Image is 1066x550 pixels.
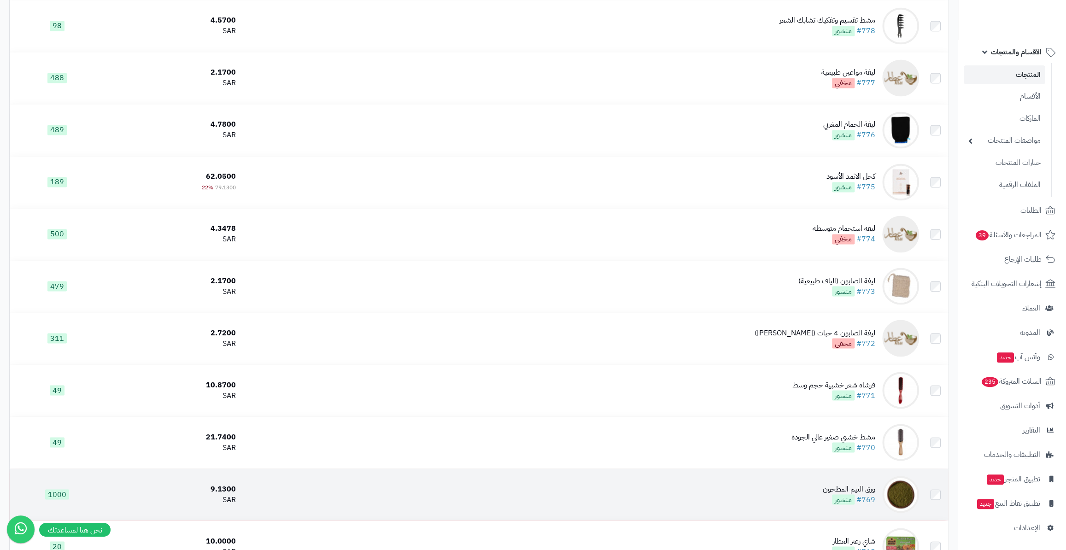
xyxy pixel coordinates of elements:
span: 39 [975,230,989,241]
img: كحل الاثمد الأسود [882,164,919,200]
div: SAR [108,130,236,140]
div: 10.8700 [108,380,236,390]
a: #771 [856,390,875,401]
div: ليفة الصابون (الياف طبيعية) [798,275,875,286]
span: مخفي [832,234,855,244]
span: 488 [47,73,67,83]
a: #772 [856,338,875,349]
a: #770 [856,442,875,453]
a: #773 [856,286,875,297]
div: ورق النيم المطحون [823,484,875,494]
a: المدونة [964,322,1060,344]
div: 9.1300 [108,484,236,494]
span: 1000 [45,489,69,499]
span: جديد [987,474,1004,485]
div: SAR [108,494,236,505]
img: فرشاة شعر خشبية حجم وسط [882,372,919,409]
a: السلات المتروكة235 [964,370,1060,392]
a: تطبيق نقاط البيعجديد [964,492,1060,515]
span: 22% [202,183,213,192]
a: المراجعات والأسئلة39 [964,224,1060,246]
a: التطبيقات والخدمات [964,444,1060,466]
div: 4.5700 [108,15,236,26]
span: 49 [50,437,64,447]
span: منشور [832,494,855,504]
span: الإعدادات [1014,521,1040,534]
span: الطلبات [1020,204,1042,217]
a: الإعدادات [964,517,1060,539]
span: منشور [832,26,855,36]
img: ليفة استحمام متوسطة [882,216,919,252]
div: 21.7400 [108,432,236,442]
span: 489 [47,125,67,135]
a: مواصفات المنتجات [964,131,1045,151]
span: إشعارات التحويلات البنكية [972,277,1042,290]
span: المراجعات والأسئلة [975,228,1042,241]
div: 10.0000 [108,536,236,546]
div: SAR [108,442,236,453]
span: وآتس آب [996,351,1040,363]
span: مخفي [832,78,855,88]
a: #778 [856,25,875,36]
span: أدوات التسويق [1000,399,1040,412]
div: ليفة مواعين طبيعية [821,67,875,78]
a: طلبات الإرجاع [964,248,1060,270]
div: SAR [108,338,236,349]
a: خيارات المنتجات [964,153,1045,173]
div: مشط تقسيم وتفكيك تشابك الشعر [779,15,875,26]
div: SAR [108,390,236,401]
span: السلات المتروكة [981,375,1042,388]
span: 235 [981,376,999,387]
a: إشعارات التحويلات البنكية [964,273,1060,295]
div: 4.3478 [108,223,236,234]
a: التقارير [964,419,1060,441]
img: ليفة الحمام المغربي [882,111,919,148]
span: جديد [977,499,994,509]
img: مشط تقسيم وتفكيك تشابك الشعر [882,7,919,44]
div: SAR [108,234,236,245]
a: #774 [856,234,875,245]
span: 79.1300 [215,183,236,192]
div: SAR [108,78,236,88]
div: ليفة استحمام متوسطة [813,223,875,234]
a: تطبيق المتجرجديد [964,468,1060,490]
div: شاي زعتر العطار [832,536,875,546]
span: 189 [47,177,67,187]
a: أدوات التسويق [964,395,1060,417]
span: منشور [832,390,855,400]
span: منشور [832,442,855,452]
span: المدونة [1020,326,1040,339]
img: ليفة مواعين طبيعية [882,59,919,96]
a: #769 [856,494,875,505]
div: كحل الاثمد الأسود [826,171,875,182]
span: مخفي [832,338,855,348]
span: الأقسام والمنتجات [991,46,1042,59]
a: الماركات [964,109,1045,129]
span: 62.0500 [206,171,236,182]
span: التطبيقات والخدمات [984,448,1040,461]
span: 500 [47,229,67,239]
img: ليفة الصابون 4 حبات (نايلون) [882,320,919,357]
span: تطبيق المتجر [986,473,1040,486]
span: تطبيق نقاط البيع [976,497,1040,510]
div: فرشاة شعر خشبية حجم وسط [792,380,875,390]
div: مشط خشبي صغير عالي الجودة [791,432,875,442]
a: وآتس آبجديد [964,346,1060,368]
div: 4.7800 [108,119,236,130]
span: 479 [47,281,67,291]
img: ورق النيم المطحون [882,476,919,513]
span: 49 [50,385,64,395]
div: ليفة الحمام المغربي [823,119,875,130]
a: #777 [856,77,875,88]
img: logo-2.png [1003,16,1057,35]
span: منشور [832,130,855,140]
span: منشور [832,182,855,192]
span: 98 [50,21,64,31]
a: الملفات الرقمية [964,175,1045,195]
div: SAR [108,26,236,36]
span: طلبات الإرجاع [1004,253,1042,266]
a: العملاء [964,297,1060,319]
a: الطلبات [964,199,1060,222]
a: #776 [856,129,875,140]
span: التقارير [1023,424,1040,437]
